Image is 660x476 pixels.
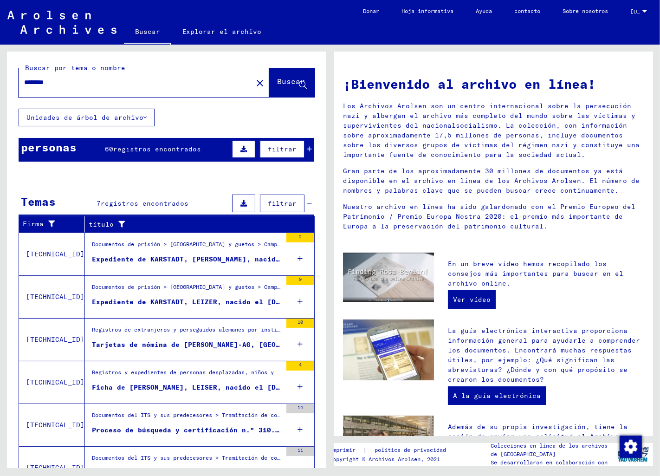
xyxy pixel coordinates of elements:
font: ¡Bienvenido al archivo en línea! [343,76,595,92]
font: Expediente de KARSTADT, LEIZER, nacido el [DATE] [92,298,292,306]
font: Ayuda [476,7,492,14]
font: [TECHNICAL_ID] [26,378,84,386]
font: política de privacidad [375,446,446,453]
button: Claro [251,73,269,92]
img: Cambiar el consentimiento [620,436,642,458]
font: personas [21,140,77,154]
font: [TECHNICAL_ID] [26,335,84,344]
button: Buscar [269,68,315,97]
font: Firma [23,220,44,228]
img: yv_logo.png [616,443,651,466]
font: Explorar el archivo [182,27,262,36]
a: imprimir [330,445,363,455]
button: filtrar [260,140,304,158]
font: En un breve vídeo hemos recopilado los consejos más importantes para buscar en el archivo online. [448,260,623,287]
div: Firma [23,217,84,232]
font: Expediente de KARSTADT, [PERSON_NAME], nacido el [DATE], nacido en [GEOGRAPHIC_DATA] [92,255,443,263]
font: A la guía electrónica [453,391,541,400]
font: Unidades de árbol de archivo [26,113,143,122]
font: Buscar [277,77,305,86]
a: Ver vídeo [448,290,496,309]
font: Donar [363,7,379,14]
a: política de privacidad [367,445,457,455]
font: Los Archivos Arolsen son un centro internacional sobre la persecución nazi y albergan el archivo ... [343,102,640,159]
font: Buscar por tema o nombre [25,64,125,72]
font: 60 [105,145,114,153]
a: Explorar el archivo [171,20,273,43]
button: filtrar [260,195,304,212]
img: Arolsen_neg.svg [7,11,116,34]
font: | [363,446,367,454]
font: título [89,220,114,228]
font: Ficha de [PERSON_NAME], LEISER, nacido el [DATE], nacido en [GEOGRAPHIC_DATA] [92,383,414,391]
font: Tarjetas de nómina de [PERSON_NAME]-AG, [GEOGRAPHIC_DATA] [92,340,330,349]
font: 14 [298,404,303,411]
font: filtrar [268,145,297,153]
font: 4 [299,362,302,368]
font: Gran parte de los aproximadamente 30 millones de documentos ya está disponible en el archivo en l... [343,167,640,195]
div: título [89,217,303,232]
font: imprimir [330,446,356,453]
font: registros encontrados [114,145,201,153]
font: Proceso de búsqueda y certificación n.º 310.631 para [GEOGRAPHIC_DATA], LEISER nacido el [DATE] [92,426,488,434]
a: Buscar [124,20,171,45]
font: La guía electrónica interactiva proporciona información general para ayudarle a comprender los do... [448,326,640,384]
font: contacto [514,7,540,14]
font: Nuestro archivo en línea ha sido galardonado con el Premio Europeo del Patrimonio / Premio Europa... [343,202,635,230]
font: Copyright © Archivos Arolsen, 2021 [330,456,440,463]
font: 11 [298,447,303,453]
mat-icon: close [254,78,265,89]
font: [TECHNICAL_ID] [26,463,84,472]
a: A la guía electrónica [448,386,546,405]
font: Hoja informativa [401,7,453,14]
font: Se desarrollaron en colaboración con [491,459,608,466]
font: [TECHNICAL_ID] [26,421,84,429]
font: Sobre nosotros [563,7,608,14]
font: Ver vídeo [453,295,491,304]
img: video.jpg [343,253,434,302]
font: filtrar [268,199,297,208]
font: Buscar [135,27,160,36]
div: Cambiar el consentimiento [619,435,641,457]
img: eguide.jpg [343,320,434,380]
button: Unidades de árbol de archivo [19,109,155,126]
